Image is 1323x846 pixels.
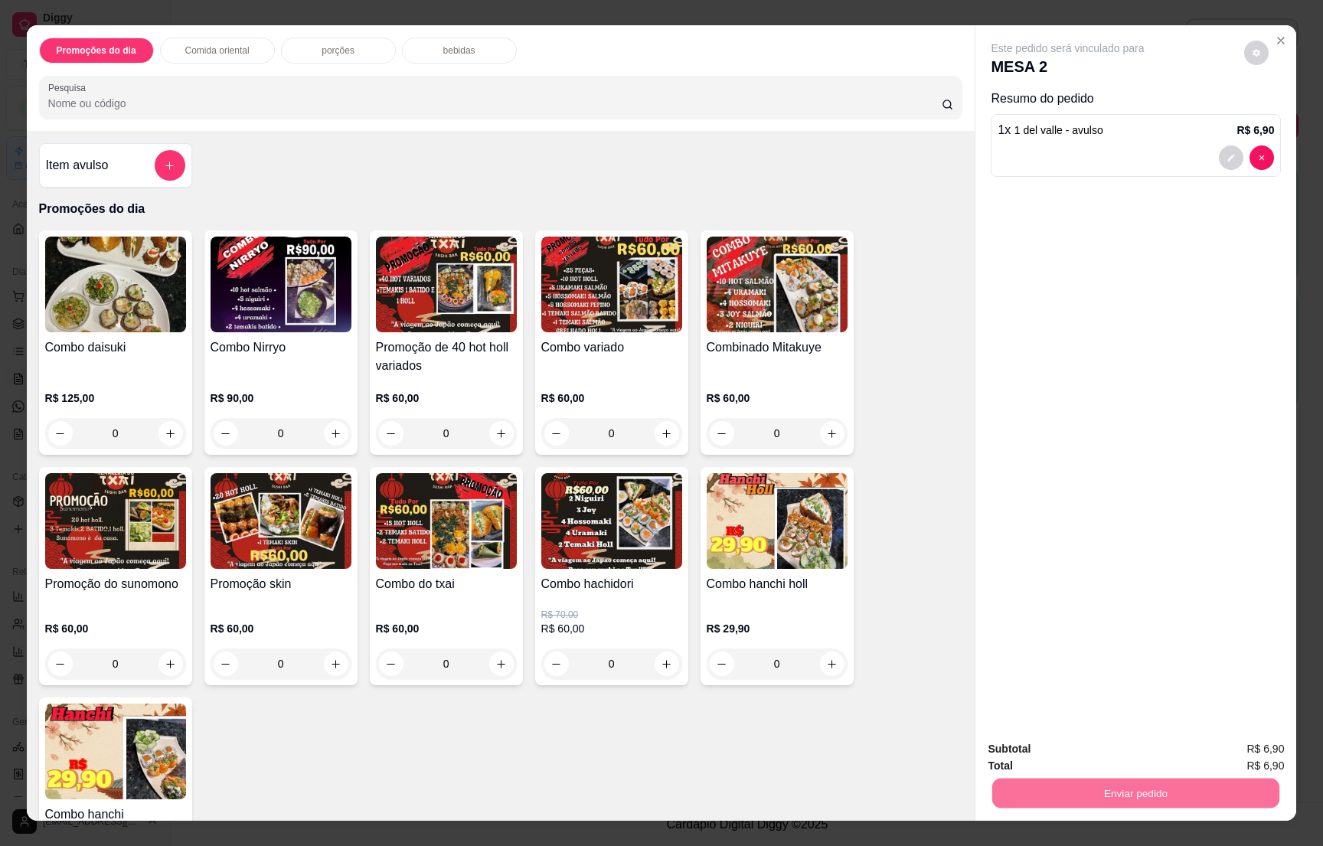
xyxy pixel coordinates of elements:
[46,156,109,175] h4: Item avulso
[324,652,348,676] button: increase-product-quantity
[541,575,682,593] h4: Combo hachidori
[185,44,250,57] p: Comida oriental
[544,421,569,446] button: decrease-product-quantity
[376,473,517,569] img: product-image
[820,652,844,676] button: increase-product-quantity
[655,421,679,446] button: increase-product-quantity
[214,421,238,446] button: decrease-product-quantity
[541,621,682,636] p: R$ 60,00
[544,652,569,676] button: decrease-product-quantity
[211,390,351,406] p: R$ 90,00
[1249,145,1274,170] button: decrease-product-quantity
[376,575,517,593] h4: Combo do txai
[541,473,682,569] img: product-image
[541,609,682,621] p: R$ 70,00
[211,575,351,593] h4: Promoção skin
[655,652,679,676] button: increase-product-quantity
[45,390,186,406] p: R$ 125,00
[158,421,183,446] button: increase-product-quantity
[1219,145,1243,170] button: decrease-product-quantity
[322,44,354,57] p: porções
[39,200,963,218] p: Promoções do dia
[707,390,848,406] p: R$ 60,00
[48,81,91,94] label: Pesquisa
[45,805,186,824] h4: Combo hanchi
[991,90,1281,108] p: Resumo do pedido
[324,421,348,446] button: increase-product-quantity
[45,621,186,636] p: R$ 60,00
[710,652,734,676] button: decrease-product-quantity
[211,473,351,569] img: product-image
[45,338,186,357] h4: Combo daisuki
[376,338,517,375] h4: Promoção de 40 hot holl variados
[376,237,517,332] img: product-image
[991,41,1144,56] p: Este pedido será vinculado para
[211,621,351,636] p: R$ 60,00
[707,621,848,636] p: R$ 29,90
[1269,28,1293,53] button: Close
[992,778,1279,808] button: Enviar pedido
[489,421,514,446] button: increase-product-quantity
[1244,41,1269,65] button: decrease-product-quantity
[45,473,186,569] img: product-image
[1236,122,1274,138] p: R$ 6,90
[379,652,403,676] button: decrease-product-quantity
[155,150,185,181] button: add-separate-item
[489,652,514,676] button: increase-product-quantity
[1014,124,1103,136] span: 1 del valle - avulso
[991,56,1144,77] p: MESA 2
[707,237,848,332] img: product-image
[211,338,351,357] h4: Combo Nirryo
[214,652,238,676] button: decrease-product-quantity
[48,96,942,111] input: Pesquisa
[541,390,682,406] p: R$ 60,00
[541,237,682,332] img: product-image
[158,652,183,676] button: increase-product-quantity
[710,421,734,446] button: decrease-product-quantity
[376,390,517,406] p: R$ 60,00
[707,338,848,357] h4: Combinado Mitakuye
[45,575,186,593] h4: Promoção do sunomono
[379,421,403,446] button: decrease-product-quantity
[45,237,186,332] img: product-image
[820,421,844,446] button: increase-product-quantity
[707,575,848,593] h4: Combo hanchi holl
[57,44,136,57] p: Promoções do dia
[376,621,517,636] p: R$ 60,00
[211,237,351,332] img: product-image
[443,44,475,57] p: bebidas
[998,121,1102,139] p: 1 x
[48,652,73,676] button: decrease-product-quantity
[45,704,186,799] img: product-image
[707,473,848,569] img: product-image
[541,338,682,357] h4: Combo variado
[48,421,73,446] button: decrease-product-quantity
